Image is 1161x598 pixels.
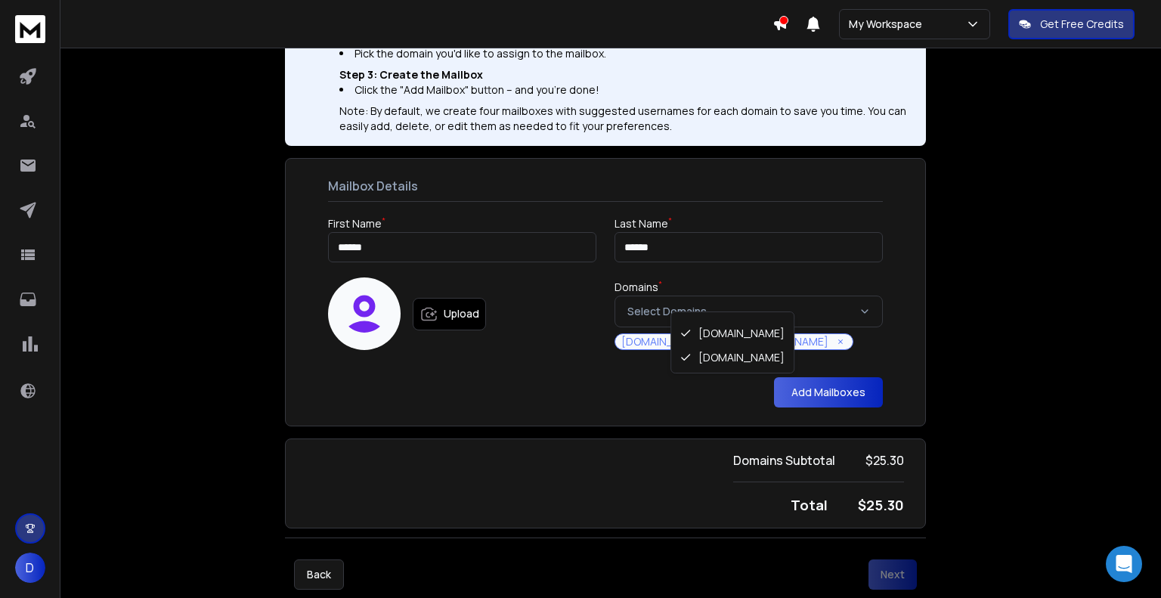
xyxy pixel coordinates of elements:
[858,494,904,516] h2: $ 25.30
[339,46,914,61] li: Pick the domain you'd like to assign to the mailbox.
[733,451,835,469] h4: Domains Subtotal
[674,345,791,370] div: [DOMAIN_NAME]
[615,216,672,231] label: Last Name
[294,559,344,590] button: Back
[339,104,914,134] div: Note: By default, we create four mailboxes with suggested usernames for each domain to save you t...
[339,67,483,82] b: Step 3: Create the Mailbox
[849,17,928,32] p: My Workspace
[865,451,904,469] h2: $ 25.30
[615,333,732,350] div: [DOMAIN_NAME]
[1106,546,1142,582] div: Open Intercom Messenger
[328,177,883,202] p: Mailbox Details
[615,296,883,327] button: Select Domains
[413,298,486,330] label: Upload
[328,216,385,231] label: First Name
[339,82,914,98] li: Click the "Add Mailbox" button – and you're done!
[774,377,883,407] button: Add Mailboxes
[1040,17,1124,32] p: Get Free Credits
[674,321,791,345] div: [DOMAIN_NAME]
[615,280,662,294] label: Domains
[15,553,45,583] span: D
[791,494,828,516] h4: Total
[15,15,45,43] img: logo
